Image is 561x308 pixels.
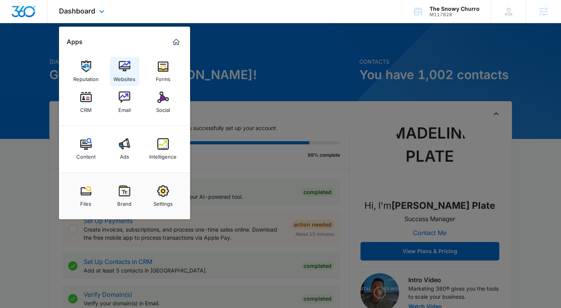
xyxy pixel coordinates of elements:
a: Settings [148,181,178,211]
div: Intelligence [149,150,177,160]
a: CRM [71,88,101,117]
a: Social [148,88,178,117]
div: account id [430,12,480,17]
h2: Apps [67,38,83,46]
div: CRM [80,103,92,113]
div: Ads [120,150,129,160]
a: Intelligence [148,134,178,164]
span: Dashboard [59,7,95,15]
a: Ads [110,134,139,164]
a: Files [71,181,101,211]
div: Reputation [73,72,99,82]
div: account name [430,6,480,12]
a: Email [110,88,139,117]
div: Email [118,103,131,113]
a: Brand [110,181,139,211]
a: Reputation [71,57,101,86]
a: Content [71,134,101,164]
div: Files [80,197,91,207]
a: Forms [148,57,178,86]
div: Forms [156,72,170,82]
div: Social [156,103,170,113]
div: Content [76,150,96,160]
div: Brand [117,197,131,207]
div: Settings [153,197,173,207]
div: Websites [113,72,135,82]
a: Websites [110,57,139,86]
a: Marketing 360® Dashboard [170,36,182,48]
